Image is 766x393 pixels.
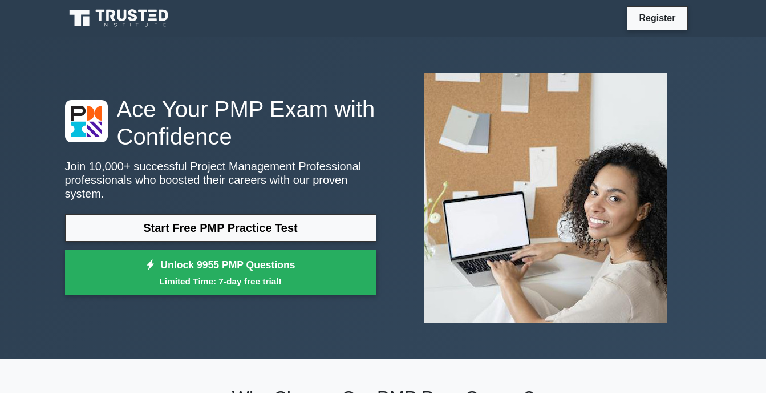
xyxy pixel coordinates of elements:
a: Unlock 9955 PMP QuestionsLimited Time: 7-day free trial! [65,250,376,296]
a: Start Free PMP Practice Test [65,214,376,242]
small: Limited Time: 7-day free trial! [79,275,362,288]
a: Register [632,11,682,25]
h1: Ace Your PMP Exam with Confidence [65,95,376,150]
p: Join 10,000+ successful Project Management Professional professionals who boosted their careers w... [65,159,376,200]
